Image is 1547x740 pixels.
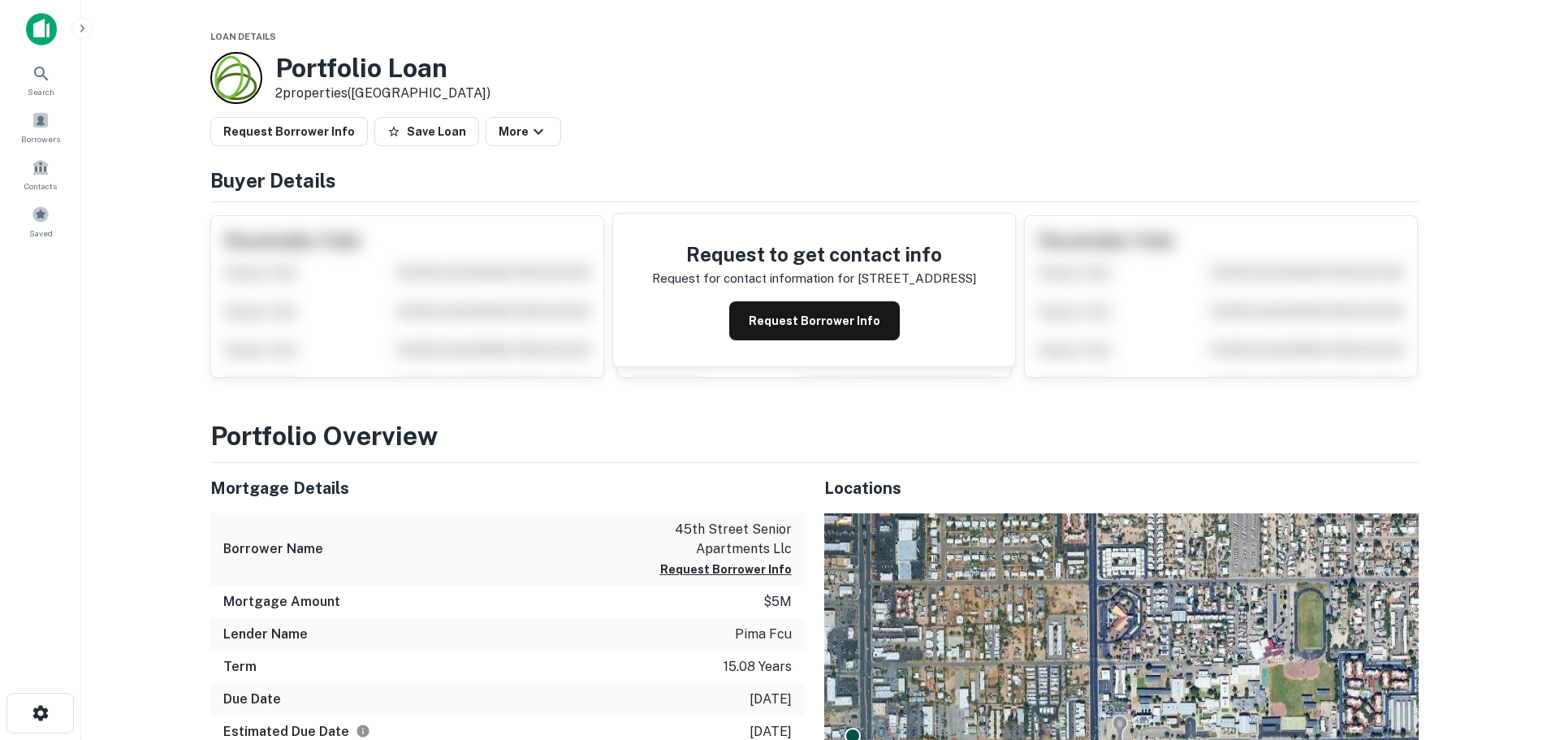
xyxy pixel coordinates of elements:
[374,117,479,146] button: Save Loan
[223,539,323,559] h6: Borrower Name
[26,13,57,45] img: capitalize-icon.png
[652,240,976,269] h4: Request to get contact info
[5,199,76,243] a: Saved
[223,592,340,612] h6: Mortgage Amount
[5,152,76,196] a: Contacts
[652,269,854,288] p: Request for contact information for
[486,117,561,146] button: More
[223,657,257,677] h6: Term
[210,166,1419,195] h4: Buyer Details
[29,227,53,240] span: Saved
[5,58,76,102] a: Search
[750,690,792,709] p: [DATE]
[24,180,57,193] span: Contacts
[275,53,490,84] h3: Portfolio Loan
[275,84,490,103] p: 2 properties ([GEOGRAPHIC_DATA])
[356,724,370,738] svg: Estimate is based on a standard schedule for this type of loan.
[724,657,792,677] p: 15.08 years
[824,476,1419,500] h5: Locations
[223,690,281,709] h6: Due Date
[646,520,792,559] p: 45th street senior apartments llc
[858,269,976,288] p: [STREET_ADDRESS]
[28,85,54,98] span: Search
[223,625,308,644] h6: Lender Name
[735,625,792,644] p: pima fcu
[210,117,368,146] button: Request Borrower Info
[210,32,276,41] span: Loan Details
[763,592,792,612] p: $5m
[729,301,900,340] button: Request Borrower Info
[210,417,1419,456] h3: Portfolio Overview
[660,560,792,579] button: Request Borrower Info
[21,132,60,145] span: Borrowers
[210,476,805,500] h5: Mortgage Details
[5,105,76,149] a: Borrowers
